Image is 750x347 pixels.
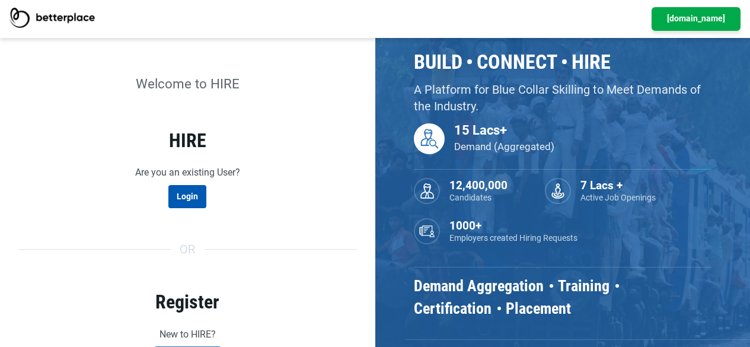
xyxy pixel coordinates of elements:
span: Or [173,240,203,259]
a: BetterPlace [9,5,95,33]
h3: 7 Lacs + [580,179,659,193]
p: New to HIRE? [18,327,358,342]
a: [DOMAIN_NAME] [652,7,741,31]
h2: Build [414,50,462,74]
strong: HIRE [169,129,206,152]
p: Welcome to HIRE [18,74,358,95]
a: Login [168,185,206,209]
strong: Register [155,291,219,313]
img: Employers [417,221,437,241]
img: Hiring Request [548,181,568,201]
img: CandidateDemand [418,128,441,150]
h3: 1000+ [449,219,607,233]
img: candidate [417,181,437,201]
h3: Demand Aggregation [414,275,544,297]
h3: 12,400,000 [449,179,528,193]
h2: Hire [572,50,611,74]
p: Are you an existing User? [18,165,358,180]
h3: Placement [506,297,571,320]
p: Active Job Openings [580,193,659,203]
p: Candidates [449,193,528,203]
p: A Platform for Blue Collar Skilling to Meet Demands of the Industry. [414,81,712,114]
h3: 15 Lacs+ [454,123,712,138]
img: BetterPlace [9,8,95,30]
p: Demand (Aggregated) [454,138,712,155]
h3: Training [558,275,609,297]
h3: Certification [414,297,492,320]
p: Employers created Hiring Requests [449,233,607,243]
h2: Connect [477,50,557,74]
